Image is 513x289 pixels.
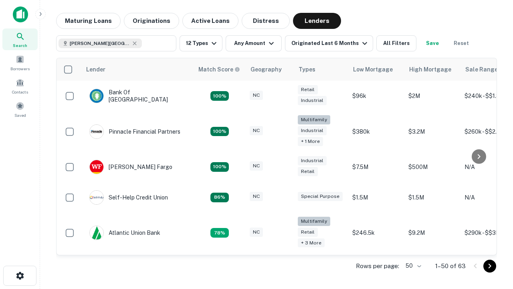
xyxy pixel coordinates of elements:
[348,111,404,152] td: $380k
[298,217,330,226] div: Multifamily
[210,91,229,101] div: Matching Properties: 14, hasApolloMatch: undefined
[298,96,327,105] div: Industrial
[448,35,474,51] button: Reset
[298,115,330,124] div: Multifamily
[483,260,496,273] button: Go to next page
[435,261,466,271] p: 1–50 of 63
[2,28,38,50] a: Search
[404,58,460,81] th: High Mortgage
[226,35,282,51] button: Any Amount
[299,65,315,74] div: Types
[250,65,282,74] div: Geography
[210,127,229,136] div: Matching Properties: 23, hasApolloMatch: undefined
[210,193,229,202] div: Matching Properties: 11, hasApolloMatch: undefined
[348,213,404,253] td: $246.5k
[2,98,38,120] a: Saved
[348,81,404,111] td: $96k
[90,125,103,138] img: picture
[250,91,263,100] div: NC
[250,228,263,237] div: NC
[353,65,393,74] div: Low Mortgage
[404,213,460,253] td: $9.2M
[198,65,238,74] h6: Match Score
[89,89,186,103] div: Bank Of [GEOGRAPHIC_DATA]
[356,261,399,271] p: Rows per page:
[409,65,451,74] div: High Mortgage
[2,75,38,97] a: Contacts
[404,182,460,213] td: $1.5M
[291,39,370,48] div: Originated Last 6 Months
[90,226,103,240] img: picture
[86,65,105,74] div: Lender
[194,58,246,81] th: Capitalize uses an advanced AI algorithm to match your search with the best lender. The match sco...
[90,89,103,103] img: picture
[293,13,341,29] button: Lenders
[81,58,194,81] th: Lender
[10,65,30,72] span: Borrowers
[348,152,404,182] td: $7.5M
[402,260,422,272] div: 50
[465,65,498,74] div: Sale Range
[89,226,160,240] div: Atlantic Union Bank
[242,13,290,29] button: Distress
[246,58,294,81] th: Geography
[210,228,229,238] div: Matching Properties: 10, hasApolloMatch: undefined
[13,6,28,22] img: capitalize-icon.png
[298,85,318,94] div: Retail
[376,35,416,51] button: All Filters
[348,182,404,213] td: $1.5M
[90,160,103,174] img: picture
[473,199,513,238] iframe: Chat Widget
[2,52,38,73] a: Borrowers
[348,58,404,81] th: Low Mortgage
[124,13,179,29] button: Originations
[404,111,460,152] td: $3.2M
[70,40,130,47] span: [PERSON_NAME][GEOGRAPHIC_DATA], [GEOGRAPHIC_DATA]
[180,35,222,51] button: 12 Types
[298,192,343,201] div: Special Purpose
[198,65,240,74] div: Capitalize uses an advanced AI algorithm to match your search with the best lender. The match sco...
[285,35,373,51] button: Originated Last 6 Months
[404,152,460,182] td: $500M
[182,13,238,29] button: Active Loans
[12,89,28,95] span: Contacts
[89,160,172,174] div: [PERSON_NAME] Fargo
[89,124,180,139] div: Pinnacle Financial Partners
[294,58,348,81] th: Types
[56,13,121,29] button: Maturing Loans
[298,228,318,237] div: Retail
[210,162,229,172] div: Matching Properties: 14, hasApolloMatch: undefined
[14,112,26,118] span: Saved
[89,190,168,205] div: Self-help Credit Union
[298,137,323,146] div: + 1 more
[13,42,27,49] span: Search
[90,191,103,204] img: picture
[298,238,325,248] div: + 3 more
[298,156,327,165] div: Industrial
[404,81,460,111] td: $2M
[250,192,263,201] div: NC
[250,126,263,135] div: NC
[298,167,318,176] div: Retail
[298,126,327,135] div: Industrial
[420,35,445,51] button: Save your search to get updates of matches that match your search criteria.
[250,161,263,171] div: NC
